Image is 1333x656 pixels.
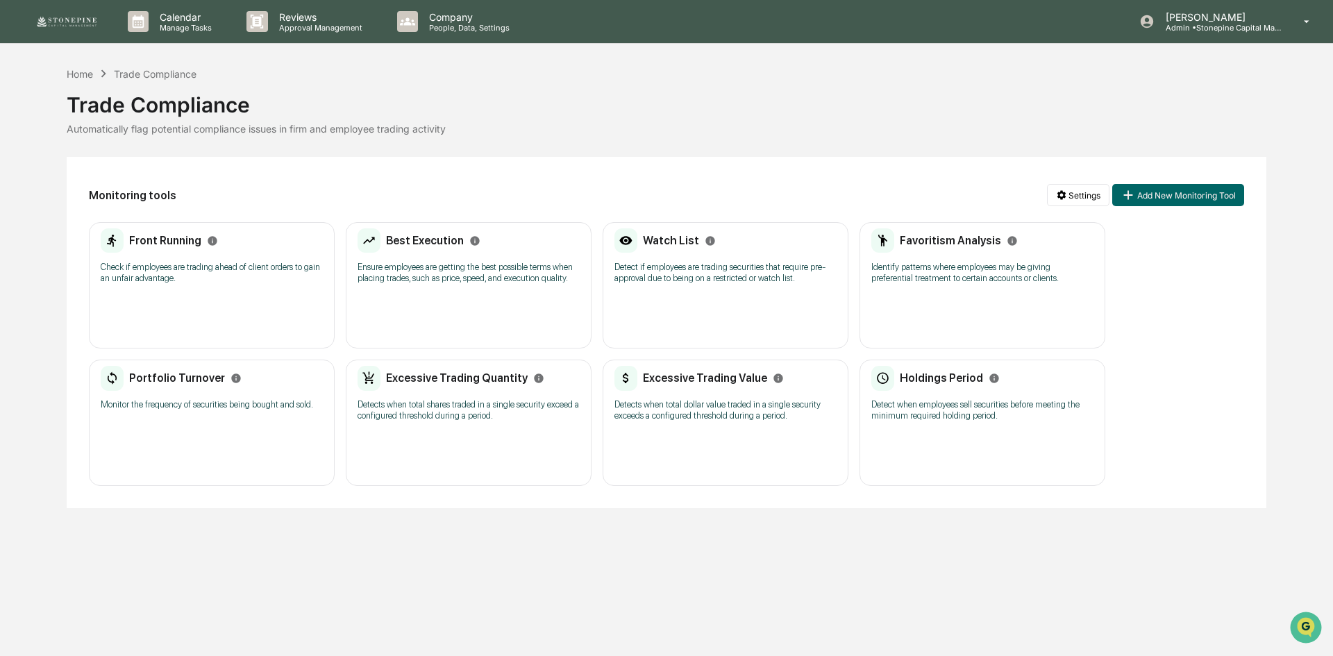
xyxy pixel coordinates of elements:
div: 🗄️ [101,285,112,296]
span: [DATE] [123,189,151,200]
span: [PERSON_NAME] [43,226,112,237]
a: Powered byPylon [98,344,168,355]
img: logo [33,15,100,28]
div: 🖐️ [14,285,25,296]
h2: Watch List [643,234,699,247]
span: • [115,189,120,200]
img: 1746055101610-c473b297-6a78-478c-a979-82029cc54cd1 [28,190,39,201]
div: Past conversations [14,154,93,165]
p: Monitor the frequency of securities being bought and sold. [101,399,323,410]
p: Admin • Stonepine Capital Management [1155,23,1284,33]
p: Identify patterns where employees may be giving preferential treatment to certain accounts or cli... [871,262,1093,284]
button: See all [215,151,253,168]
h2: Holdings Period [900,371,983,385]
div: Trade Compliance [114,68,196,80]
h2: Portfolio Turnover [129,371,225,385]
svg: Info [1007,235,1018,246]
p: Approval Management [268,23,369,33]
button: Start new chat [236,110,253,127]
img: 1746055101610-c473b297-6a78-478c-a979-82029cc54cd1 [14,106,39,131]
div: Trade Compliance [67,81,1266,117]
button: Add New Monitoring Tool [1112,184,1244,206]
h2: Best Execution [386,234,464,247]
h2: Excessive Trading Value [643,371,767,385]
h2: Excessive Trading Quantity [386,371,528,385]
h2: Favoritism Analysis [900,234,1001,247]
div: 🔎 [14,312,25,323]
p: Manage Tasks [149,23,219,33]
p: Detect when employees sell securities before meeting the minimum required holding period. [871,399,1093,421]
p: Check if employees are trading ahead of client orders to gain an unfair advantage. [101,262,323,284]
svg: Info [989,373,1000,384]
span: Attestations [115,284,172,298]
a: 🔎Data Lookup [8,305,93,330]
p: Reviews [268,11,369,23]
p: Company [418,11,517,23]
p: [PERSON_NAME] [1155,11,1284,23]
button: Settings [1047,184,1109,206]
iframe: Open customer support [1289,610,1326,648]
svg: Info [207,235,218,246]
span: Data Lookup [28,310,87,324]
div: Home [67,68,93,80]
p: People, Data, Settings [418,23,517,33]
img: Jack Rasmussen [14,213,36,235]
a: 🗄️Attestations [95,278,178,303]
p: Detects when total shares traded in a single security exceed a configured threshold during a period. [358,399,580,421]
span: • [115,226,120,237]
div: Start new chat [62,106,228,120]
img: 8933085812038_c878075ebb4cc5468115_72.jpg [29,106,54,131]
p: Calendar [149,11,219,23]
svg: Info [533,373,544,384]
svg: Info [705,235,716,246]
img: Jack Rasmussen [14,176,36,198]
p: Detect if employees are trading securities that require pre-approval due to being on a restricted... [614,262,837,284]
img: 1746055101610-c473b297-6a78-478c-a979-82029cc54cd1 [28,227,39,238]
div: We're available if you need us! [62,120,191,131]
div: Automatically flag potential compliance issues in firm and employee trading activity [67,123,1266,135]
svg: Info [469,235,480,246]
a: 🖐️Preclearance [8,278,95,303]
span: Preclearance [28,284,90,298]
svg: Info [230,373,242,384]
span: Pylon [138,344,168,355]
p: How can we help? [14,29,253,51]
h2: Monitoring tools [89,189,176,202]
svg: Info [773,373,784,384]
p: Ensure employees are getting the best possible terms when placing trades, such as price, speed, a... [358,262,580,284]
span: [DATE] [123,226,151,237]
span: [PERSON_NAME] [43,189,112,200]
h2: Front Running [129,234,201,247]
p: Detects when total dollar value traded in a single security exceeds a configured threshold during... [614,399,837,421]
